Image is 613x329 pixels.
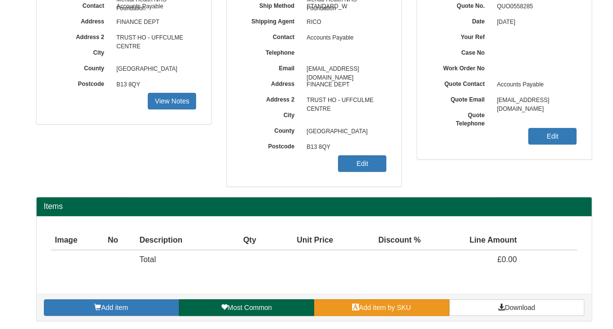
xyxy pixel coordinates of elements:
[112,62,197,77] span: [GEOGRAPHIC_DATA]
[492,77,577,93] span: Accounts Payable
[302,93,387,108] span: TRUST HO - UFFCULME CENTRE
[227,304,272,311] span: Most Common
[148,93,196,109] a: View Notes
[51,46,112,57] label: City
[112,15,197,30] span: FINANCE DEPT
[302,140,387,155] span: B13 8QY
[302,30,387,46] span: Accounts Payable
[51,15,112,26] label: Address
[241,124,302,135] label: County
[241,140,302,151] label: Postcode
[302,62,387,77] span: [EMAIL_ADDRESS][DOMAIN_NAME]
[337,231,425,250] th: Discount %
[136,250,224,269] td: Total
[136,231,224,250] th: Description
[44,202,584,211] h2: Items
[302,15,387,30] span: RICO
[260,231,337,250] th: Unit Price
[302,124,387,140] span: [GEOGRAPHIC_DATA]
[51,231,104,250] th: Image
[302,77,387,93] span: FINANCE DEPT
[492,93,577,108] span: [EMAIL_ADDRESS][DOMAIN_NAME]
[241,77,302,88] label: Address
[432,62,492,73] label: Work Order No
[224,231,260,250] th: Qty
[104,231,136,250] th: No
[241,62,302,73] label: Email
[432,30,492,41] label: Your Ref
[241,46,302,57] label: Telephone
[241,93,302,104] label: Address 2
[112,77,197,93] span: B13 8QY
[432,77,492,88] label: Quote Contact
[338,155,386,172] a: Edit
[528,128,576,144] a: Edit
[432,46,492,57] label: Case No
[241,15,302,26] label: Shipping Agent
[51,62,112,73] label: County
[505,304,535,311] span: Download
[432,108,492,128] label: Quote Telephone
[497,255,517,264] span: £0.00
[432,93,492,104] label: Quote Email
[51,30,112,41] label: Address 2
[432,15,492,26] label: Date
[101,304,128,311] span: Add item
[359,304,411,311] span: Add item by SKU
[241,108,302,120] label: City
[425,231,521,250] th: Line Amount
[241,30,302,41] label: Contact
[492,15,577,30] span: [DATE]
[112,30,197,46] span: TRUST HO - UFFCULME CENTRE
[51,77,112,88] label: Postcode
[449,299,584,316] a: Download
